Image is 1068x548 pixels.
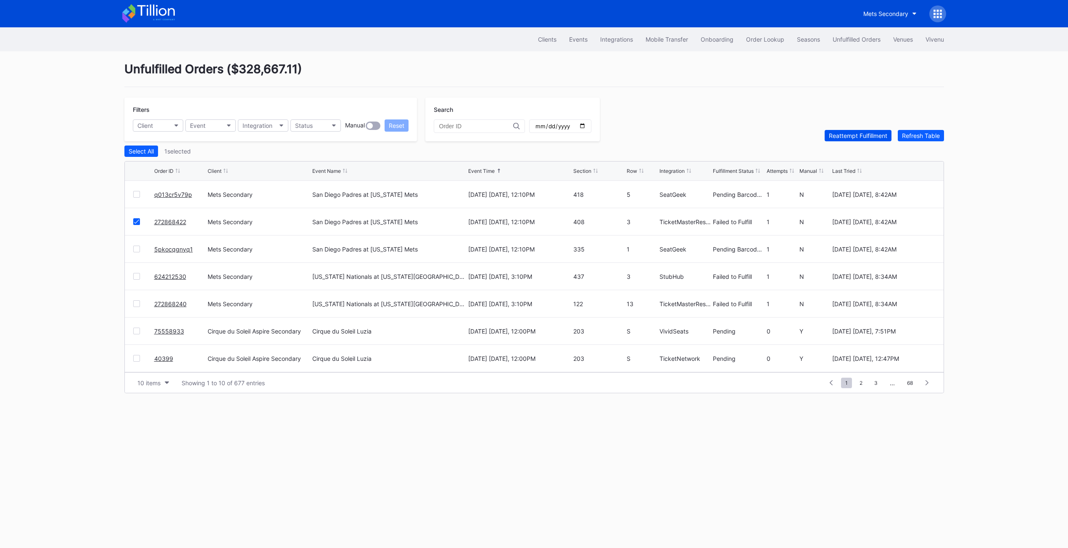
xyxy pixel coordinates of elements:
div: SeatGeek [659,191,711,198]
div: 3 [627,273,657,280]
div: Mets Secondary [863,10,908,17]
button: Venues [887,32,919,47]
div: [DATE] [DATE], 12:10PM [468,218,571,225]
div: 5 [627,191,657,198]
div: Failed to Fulfill [713,218,764,225]
div: Cirque du Soleil Aspire Secondary [208,355,310,362]
a: 272868422 [154,218,186,225]
div: Section [573,168,591,174]
div: Refresh Table [902,132,940,139]
div: Last Tried [832,168,855,174]
div: [US_STATE] Nationals at [US_STATE][GEOGRAPHIC_DATA] (Long Sleeve T-Shirt Giveaway) [312,300,466,307]
div: Reset [389,122,404,129]
div: Unfulfilled Orders [833,36,881,43]
div: Cirque du Soleil Luzia [312,355,372,362]
div: TicketMasterResale [659,218,711,225]
div: 418 [573,191,625,198]
div: Integrations [600,36,633,43]
div: 335 [573,246,625,253]
button: Select All [124,146,158,157]
button: Integrations [594,32,639,47]
div: Showing 1 to 10 of 677 entries [182,379,265,387]
div: Mets Secondary [208,191,310,198]
div: N [799,191,830,198]
div: [DATE] [DATE], 12:10PM [468,191,571,198]
div: Vivenu [926,36,944,43]
div: [DATE] [DATE], 8:42AM [832,218,935,225]
div: 1 [767,218,797,225]
div: 10 items [137,379,161,387]
button: Status [290,119,341,132]
div: Events [569,36,588,43]
span: 1 [841,378,852,388]
span: 2 [855,378,867,388]
div: Y [799,328,830,335]
div: Fulfillment Status [713,168,754,174]
div: 3 [627,218,657,225]
div: VividSeats [659,328,711,335]
div: Pending [713,355,764,362]
div: 203 [573,328,625,335]
button: Reattempt Fulfillment [825,130,891,141]
a: q013cr5v79p [154,191,192,198]
div: Event [190,122,206,129]
div: Cirque du Soleil Aspire Secondary [208,328,310,335]
button: Onboarding [694,32,740,47]
a: Seasons [791,32,826,47]
div: Event Name [312,168,341,174]
div: Unfulfilled Orders ( $328,667.11 ) [124,62,944,87]
a: 5pkocqgnyq1 [154,246,193,253]
div: [DATE] [DATE], 3:10PM [468,300,571,307]
div: San Diego Padres at [US_STATE] Mets [312,246,418,253]
div: N [799,218,830,225]
div: Mobile Transfer [646,36,688,43]
div: Integration [659,168,685,174]
div: Mets Secondary [208,273,310,280]
div: Venues [893,36,913,43]
div: 1 [627,246,657,253]
div: San Diego Padres at [US_STATE] Mets [312,218,418,225]
div: 1 [767,246,797,253]
a: 272868240 [154,300,187,307]
button: Refresh Table [898,130,944,141]
div: [DATE] [DATE], 7:51PM [832,328,935,335]
div: Mets Secondary [208,300,310,307]
div: 437 [573,273,625,280]
div: [US_STATE] Nationals at [US_STATE][GEOGRAPHIC_DATA] (Long Sleeve T-Shirt Giveaway) [312,273,466,280]
div: Mets Secondary [208,218,310,225]
div: N [799,273,830,280]
button: Events [563,32,594,47]
a: 40399 [154,355,173,362]
span: 68 [903,378,917,388]
a: Mobile Transfer [639,32,694,47]
div: 0 [767,355,797,362]
div: 203 [573,355,625,362]
div: TicketNetwork [659,355,711,362]
button: Event [185,119,236,132]
div: 0 [767,328,797,335]
div: 408 [573,218,625,225]
div: [DATE] [DATE], 12:00PM [468,355,571,362]
button: Clients [532,32,563,47]
div: Event Time [468,168,495,174]
button: Unfulfilled Orders [826,32,887,47]
div: [DATE] [DATE], 8:42AM [832,191,935,198]
span: 3 [870,378,882,388]
div: Cirque du Soleil Luzia [312,328,372,335]
button: Vivenu [919,32,950,47]
div: 1 [767,273,797,280]
div: ... [883,379,901,387]
div: 122 [573,300,625,307]
div: N [799,300,830,307]
button: Reset [385,119,409,132]
div: Order Lookup [746,36,784,43]
div: Failed to Fulfill [713,273,764,280]
div: Pending Barcode Validation [713,191,764,198]
div: Manual [799,168,817,174]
